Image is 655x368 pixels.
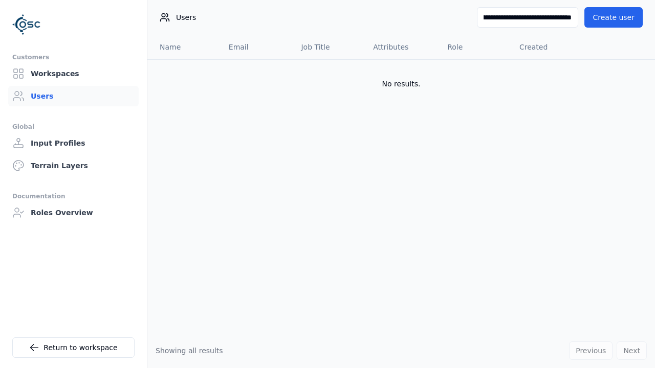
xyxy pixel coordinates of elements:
div: Customers [12,51,135,63]
th: Email [221,35,293,59]
a: Terrain Layers [8,155,139,176]
th: Name [147,35,221,59]
th: Attributes [365,35,439,59]
div: Documentation [12,190,135,202]
div: Global [12,121,135,133]
span: Showing all results [156,347,223,355]
button: Create user [584,7,643,28]
img: Logo [12,10,41,39]
a: Input Profiles [8,133,139,153]
th: Created [511,35,584,59]
th: Role [439,35,511,59]
a: Users [8,86,139,106]
th: Job Title [293,35,365,59]
a: Return to workspace [12,337,135,358]
span: Users [176,12,196,22]
td: No results. [147,59,655,108]
a: Workspaces [8,63,139,84]
a: Roles Overview [8,202,139,223]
